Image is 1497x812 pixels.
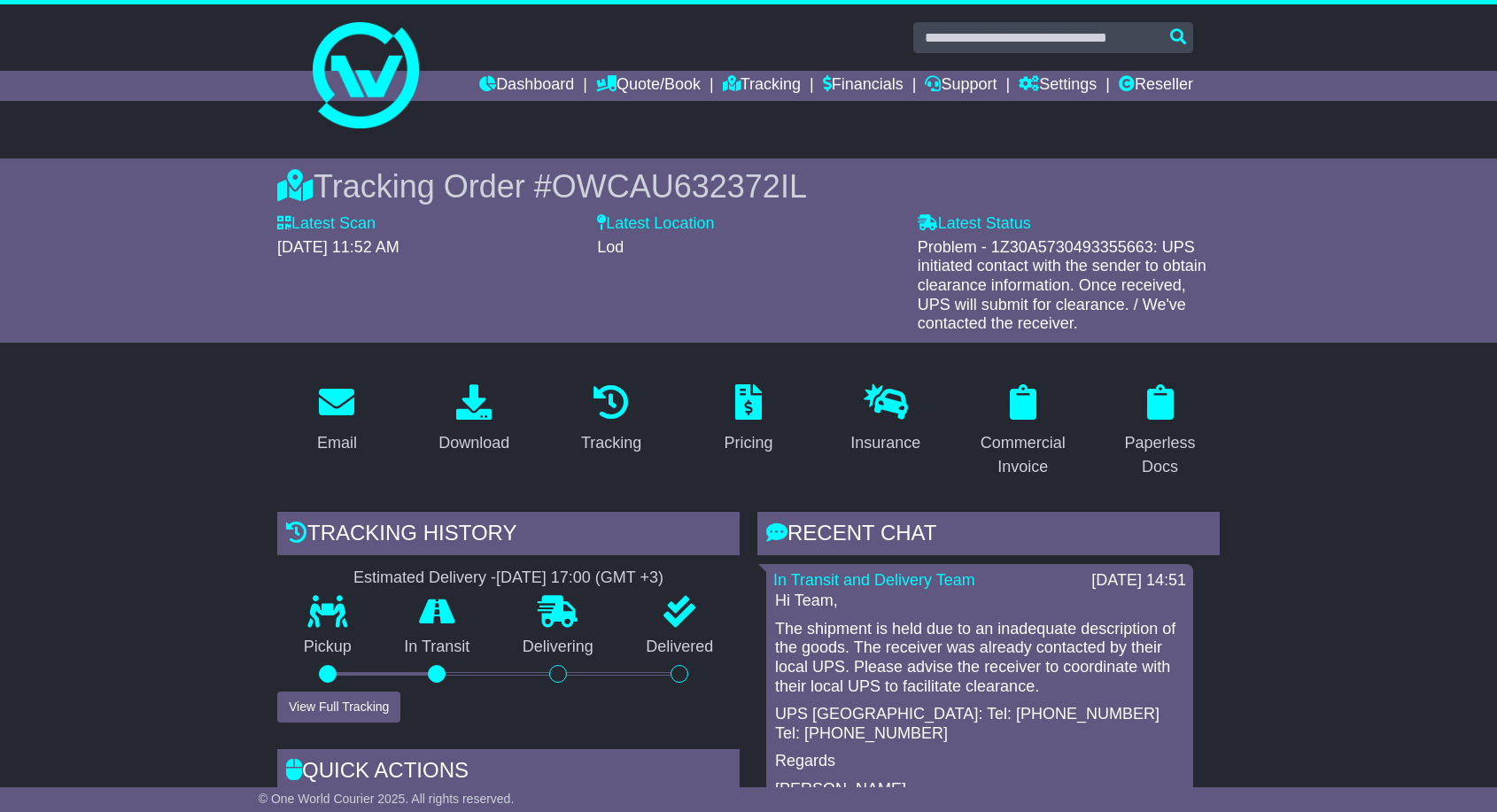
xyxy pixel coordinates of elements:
[620,638,741,657] p: Delivered
[918,238,1206,332] span: Problem - 1Z30A5730493355663: UPS initiated contact with the sender to obtain clearance informati...
[378,638,497,657] p: In Transit
[775,780,1184,800] p: [PERSON_NAME]
[277,749,740,797] div: Quick Actions
[277,692,400,723] button: View Full Tracking
[552,168,807,205] span: OWCAU632372IL
[277,238,399,256] span: [DATE] 11:52 AM
[925,71,997,101] a: Support
[570,378,653,461] a: Tracking
[277,638,378,657] p: Pickup
[597,214,714,234] label: Latest Location
[277,512,740,560] div: Tracking history
[1112,431,1208,479] div: Paperless Docs
[918,214,1031,234] label: Latest Status
[823,71,904,101] a: Financials
[963,378,1082,485] a: Commercial Invoice
[723,71,801,101] a: Tracking
[724,431,772,455] div: Pricing
[775,592,1184,611] p: Hi Team,
[1100,378,1220,485] a: Paperless Docs
[1019,71,1097,101] a: Settings
[775,705,1184,743] p: UPS [GEOGRAPHIC_DATA]: Tel: [PHONE_NUMBER] Tel: [PHONE_NUMBER]
[259,792,515,806] span: © One World Courier 2025. All rights reserved.
[581,431,641,455] div: Tracking
[850,431,920,455] div: Insurance
[1091,571,1186,591] div: [DATE] 14:51
[306,378,368,461] a: Email
[479,71,574,101] a: Dashboard
[277,568,740,588] div: Estimated Delivery -
[757,512,1220,560] div: RECENT CHAT
[597,238,624,256] span: Lod
[427,378,521,461] a: Download
[438,431,509,455] div: Download
[277,167,1220,205] div: Tracking Order #
[1119,71,1193,101] a: Reseller
[496,568,663,588] div: [DATE] 17:00 (GMT +3)
[277,214,376,234] label: Latest Scan
[775,620,1184,696] p: The shipment is held due to an inadequate description of the goods. The receiver was already cont...
[596,71,701,101] a: Quote/Book
[773,571,975,589] a: In Transit and Delivery Team
[317,431,357,455] div: Email
[712,378,784,461] a: Pricing
[496,638,620,657] p: Delivering
[775,752,1184,771] p: Regards
[839,378,932,461] a: Insurance
[974,431,1071,479] div: Commercial Invoice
